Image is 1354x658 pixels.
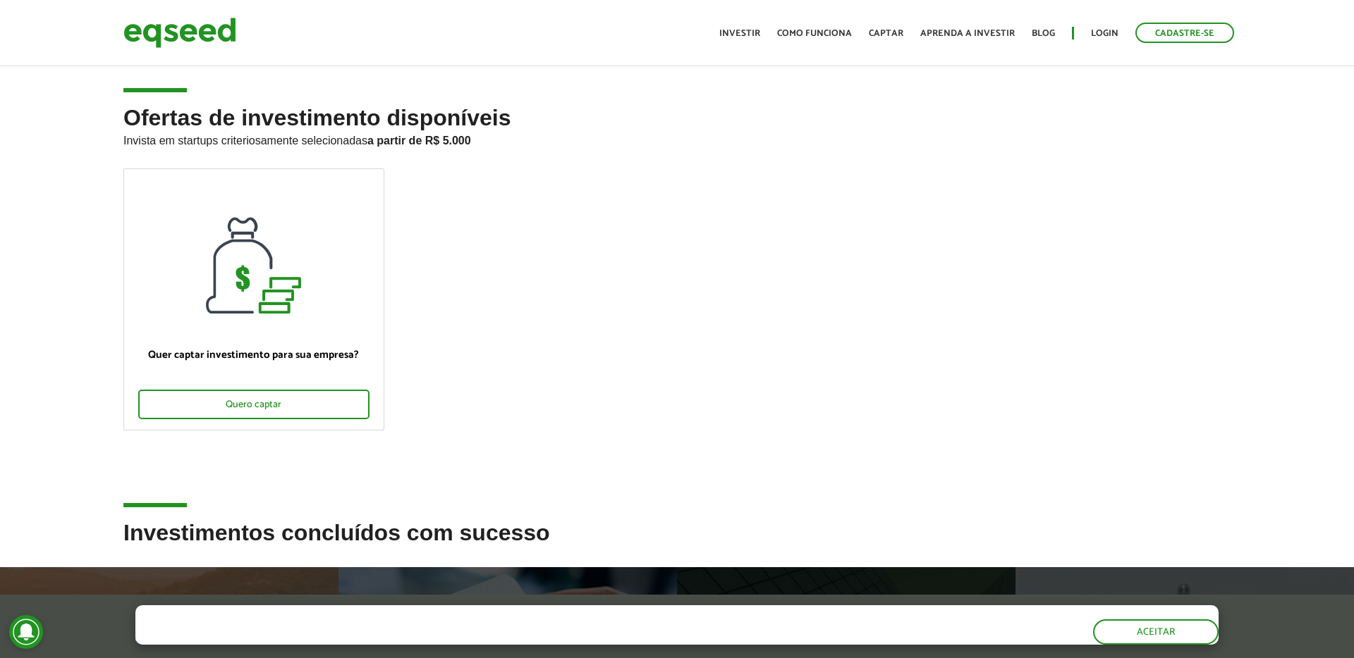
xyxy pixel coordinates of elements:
[138,349,370,361] p: Quer captar investimento para sua empresa?
[138,390,370,419] div: Quero captar
[869,29,903,38] a: Captar
[123,130,1231,147] p: Invista em startups criteriosamente selecionadas
[1135,23,1234,43] a: Cadastre-se
[322,632,484,644] a: política de privacidade e de cookies
[1093,619,1219,645] button: Aceitar
[1091,29,1118,38] a: Login
[719,29,760,38] a: Investir
[1032,29,1055,38] a: Blog
[135,631,646,644] p: Ao clicar em "aceitar", você aceita nossa .
[123,14,236,51] img: EqSeed
[135,605,646,627] h5: O site da EqSeed utiliza cookies para melhorar sua navegação.
[367,135,471,147] strong: a partir de R$ 5.000
[123,168,384,430] a: Quer captar investimento para sua empresa? Quero captar
[123,521,1231,566] h2: Investimentos concluídos com sucesso
[123,106,1231,168] h2: Ofertas de investimento disponíveis
[777,29,852,38] a: Como funciona
[920,29,1015,38] a: Aprenda a investir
